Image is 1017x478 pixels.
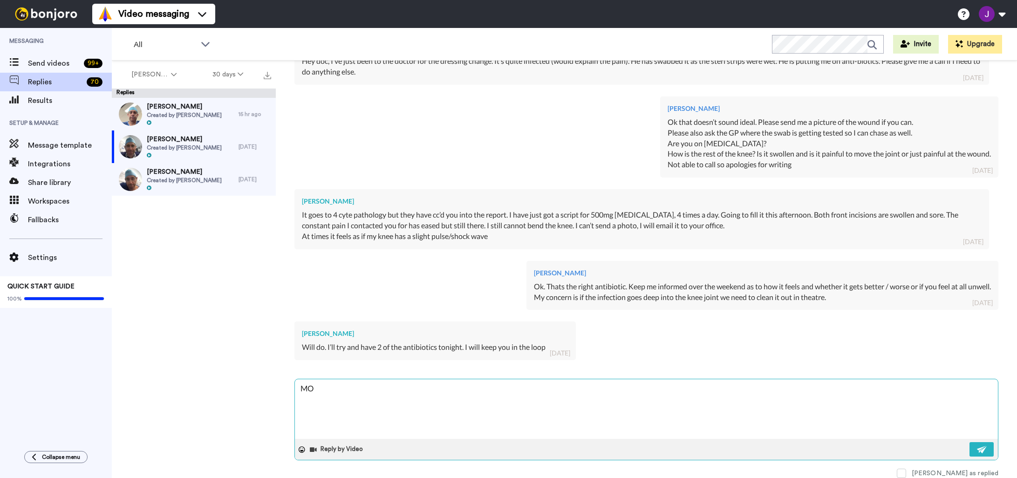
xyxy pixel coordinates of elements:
span: Workspaces [28,196,112,207]
div: [PERSON_NAME] [302,197,982,206]
div: [PERSON_NAME] as replied [912,469,998,478]
div: 99 + [84,59,102,68]
span: Message template [28,140,112,151]
span: Created by [PERSON_NAME] [147,144,222,151]
span: Created by [PERSON_NAME] [147,111,222,119]
div: [PERSON_NAME] [668,104,991,113]
div: [DATE] [239,176,271,183]
button: Reply by Video [309,443,366,457]
span: [PERSON_NAME] [147,135,222,144]
img: 0a846b0f-3478-4ba7-8463-113d0711c719-thumb.jpg [119,168,142,191]
span: [PERSON_NAME] [147,167,222,177]
div: [PERSON_NAME] [302,329,568,338]
img: 8d4f41b4-45a2-4ae0-871b-21b5a1819e42-thumb.jpg [119,135,142,158]
button: [PERSON_NAME] [114,66,195,83]
span: Share library [28,177,112,188]
a: [PERSON_NAME]Created by [PERSON_NAME][DATE] [112,130,276,163]
button: Invite [893,35,939,54]
button: 30 days [195,66,261,83]
span: Results [28,95,112,106]
span: QUICK START GUIDE [7,283,75,290]
div: Replies [112,89,276,98]
div: [DATE] [550,348,570,358]
div: Ok. Thats the right antibiotic. Keep me informed over the weekend as to how it feels and whether ... [534,281,991,303]
div: At times it feels as if my knee has a slight pulse/shock wave [302,231,982,242]
span: [PERSON_NAME] [131,70,169,79]
button: Export all results that match these filters now. [261,68,274,82]
div: It goes to 4 cyte pathology but they have cc’d you into the report. I have just got a script for ... [302,210,982,231]
span: Video messaging [118,7,189,20]
div: 70 [87,77,102,87]
span: 100% [7,295,22,302]
span: Integrations [28,158,112,170]
a: [PERSON_NAME]Created by [PERSON_NAME]15 hr ago [112,98,276,130]
div: Ok that doesn’t sound ideal. Please send me a picture of the wound if you can. Please also ask th... [668,117,991,170]
span: [PERSON_NAME] [147,102,222,111]
span: Created by [PERSON_NAME] [147,177,222,184]
span: All [134,39,196,50]
span: Replies [28,76,83,88]
img: 3e6a7332-9707-4da6-8427-32558be0c718-thumb.jpg [119,102,142,126]
span: Collapse menu [42,453,80,461]
div: Hey doc, I’ve just been to the doctor for the dressing change. It’s quite infected (would explain... [302,56,982,77]
div: [DATE] [963,237,983,246]
img: bj-logo-header-white.svg [11,7,81,20]
div: [DATE] [239,143,271,150]
span: Settings [28,252,112,263]
span: Send videos [28,58,80,69]
div: [DATE] [963,73,983,82]
a: [PERSON_NAME]Created by [PERSON_NAME][DATE] [112,163,276,196]
button: Upgrade [948,35,1002,54]
button: Collapse menu [24,451,88,463]
textarea: MO [295,379,998,439]
div: Will do. I’ll try and have 2 of the antibiotics tonight. I will keep you in the loop [302,342,568,353]
div: [PERSON_NAME] [534,268,991,278]
img: export.svg [264,72,271,79]
img: vm-color.svg [98,7,113,21]
div: 15 hr ago [239,110,271,118]
span: Fallbacks [28,214,112,225]
div: [DATE] [972,298,993,307]
div: [DATE] [972,166,993,175]
img: send-white.svg [977,446,987,453]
